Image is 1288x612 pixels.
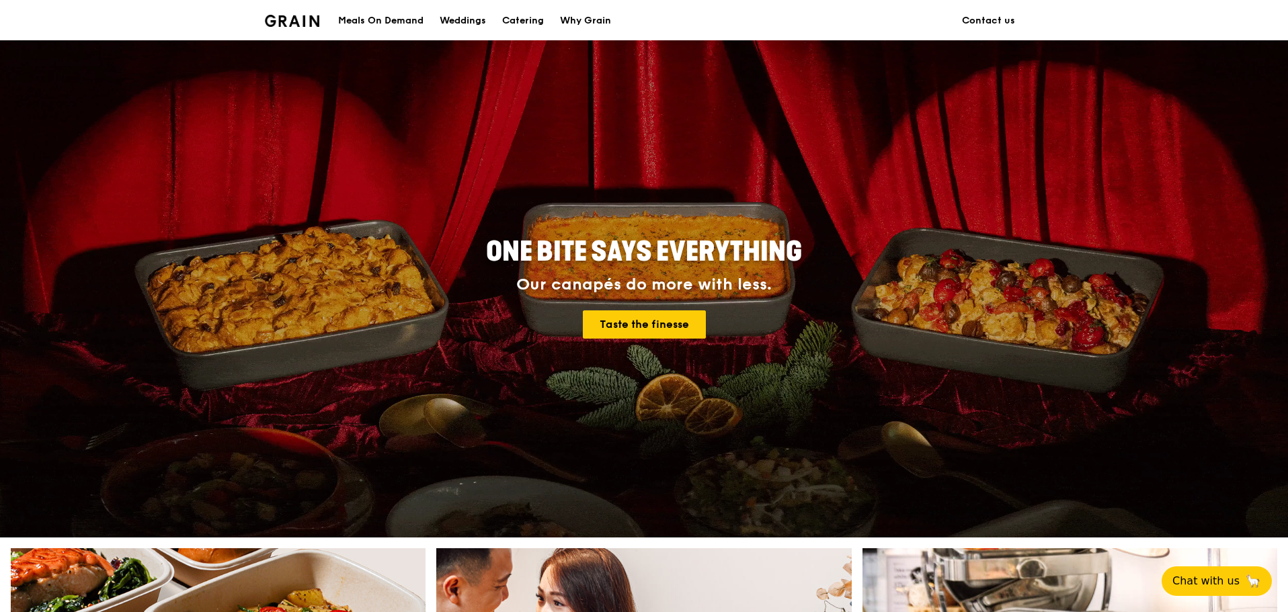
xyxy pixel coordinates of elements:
[440,1,486,41] div: Weddings
[502,1,544,41] div: Catering
[432,1,494,41] a: Weddings
[1245,573,1261,589] span: 🦙
[560,1,611,41] div: Why Grain
[1162,566,1272,596] button: Chat with us🦙
[552,1,619,41] a: Why Grain
[486,236,802,268] span: ONE BITE SAYS EVERYTHING
[338,1,424,41] div: Meals On Demand
[402,275,886,294] div: Our canapés do more with less.
[954,1,1023,41] a: Contact us
[583,310,706,339] a: Taste the finesse
[494,1,552,41] a: Catering
[265,15,319,27] img: Grain
[1172,573,1240,589] span: Chat with us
